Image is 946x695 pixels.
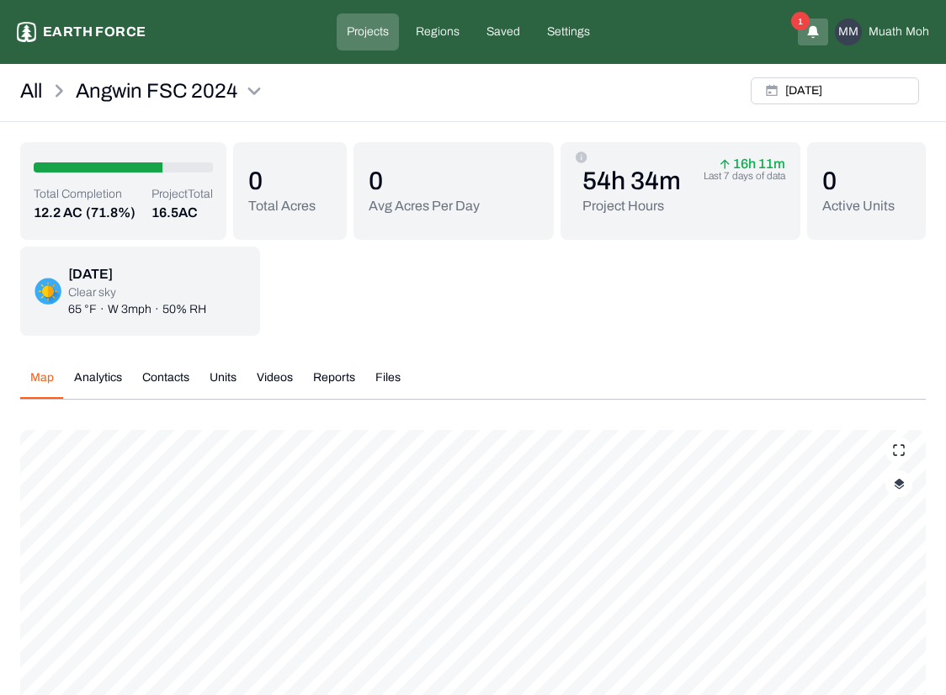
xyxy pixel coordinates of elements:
[751,77,919,104] button: [DATE]
[43,22,146,42] p: Earth force
[791,12,810,30] span: 1
[906,24,929,40] span: Moh
[720,159,785,169] p: 16h 11m
[416,24,460,40] p: Regions
[68,264,206,284] div: [DATE]
[100,301,104,318] p: ·
[68,284,206,301] p: Clear sky
[547,24,590,40] p: Settings
[486,24,520,40] p: Saved
[835,19,929,45] button: MMMuathMoh
[17,22,36,42] img: earthforce-logo-white-uG4MPadI.svg
[537,13,600,50] a: Settings
[476,13,530,50] a: Saved
[582,196,681,216] p: Project Hours
[835,19,862,45] div: MM
[155,301,159,318] p: ·
[247,369,303,399] button: Videos
[704,169,785,183] p: Last 7 days of data
[406,13,470,50] a: Regions
[20,369,64,399] button: Map
[369,166,480,196] p: 0
[34,203,136,223] button: 12.2 AC(71.8%)
[199,369,247,399] button: Units
[64,369,132,399] button: Analytics
[151,203,213,223] p: 16.5 AC
[248,196,316,216] p: Total Acres
[720,159,730,169] img: arrow
[869,24,902,40] span: Muath
[806,22,820,42] button: 1
[68,301,97,318] p: 65 °F
[132,369,199,399] button: Contacts
[34,186,136,203] p: Total Completion
[337,13,399,50] a: Projects
[86,203,136,223] p: (71.8%)
[303,369,365,399] button: Reports
[20,77,42,104] a: All
[108,301,151,318] p: W 3mph
[822,196,895,216] p: Active Units
[34,203,82,223] p: 12.2 AC
[894,478,905,490] img: layerIcon
[365,369,411,399] button: Files
[369,196,480,216] p: Avg Acres Per Day
[162,301,206,318] p: 50% RH
[822,166,895,196] p: 0
[151,186,213,203] p: Project Total
[582,166,681,196] p: 54h 34m
[248,166,316,196] p: 0
[347,24,389,40] p: Projects
[35,278,61,305] img: clear-sky-DDUEQLQN.png
[76,77,237,104] p: Angwin FSC 2024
